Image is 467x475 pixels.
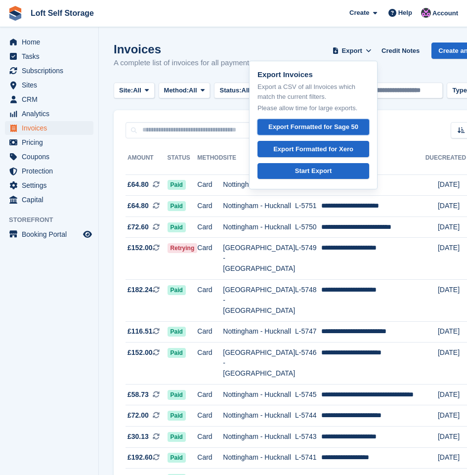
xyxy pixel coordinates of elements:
[242,86,250,95] span: All
[5,64,93,78] a: menu
[22,227,81,241] span: Booking Portal
[223,405,295,427] td: Nottingham - Hucknall
[22,178,81,192] span: Settings
[5,107,93,121] a: menu
[349,8,369,18] span: Create
[133,86,141,95] span: All
[114,43,253,56] h1: Invoices
[22,135,81,149] span: Pricing
[197,427,223,448] td: Card
[8,6,23,21] img: stora-icon-8386f47178a22dfd0bd8f6a31ec36ba5ce8667c1dd55bd0f319d3a0aa187defe.svg
[127,179,149,190] span: £64.80
[22,64,81,78] span: Subscriptions
[168,150,198,175] th: Status
[5,164,93,178] a: menu
[438,216,466,238] td: [DATE]
[257,163,369,179] a: Start Export
[257,82,369,101] p: Export a CSV of all Invoices which match the current filters.
[168,453,186,463] span: Paid
[295,216,321,238] td: L-5750
[82,228,93,240] a: Preview store
[438,196,466,217] td: [DATE]
[127,326,153,337] span: £116.51
[223,447,295,469] td: Nottingham - Hucknall
[5,193,93,207] a: menu
[223,150,295,175] th: Site
[378,43,424,59] a: Credit Notes
[257,141,369,157] a: Export Formatted for Xero
[127,222,149,232] span: £72.60
[127,243,153,253] span: £152.00
[22,164,81,178] span: Protection
[168,180,186,190] span: Paid
[438,174,466,196] td: [DATE]
[5,121,93,135] a: menu
[5,227,93,241] a: menu
[168,348,186,358] span: Paid
[127,347,153,358] span: £152.00
[295,238,321,280] td: L-5749
[330,43,374,59] button: Export
[295,280,321,322] td: L-5748
[223,384,295,405] td: Nottingham - Hucknall
[22,35,81,49] span: Home
[5,178,93,192] a: menu
[22,121,81,135] span: Invoices
[159,83,211,99] button: Method: All
[219,86,241,95] span: Status:
[127,410,149,421] span: £72.00
[197,196,223,217] td: Card
[5,78,93,92] a: menu
[438,384,466,405] td: [DATE]
[438,447,466,469] td: [DATE]
[5,92,93,106] a: menu
[5,49,93,63] a: menu
[223,343,295,385] td: [GEOGRAPHIC_DATA] - [GEOGRAPHIC_DATA]
[168,432,186,442] span: Paid
[168,285,186,295] span: Paid
[257,69,369,81] p: Export Invoices
[168,411,186,421] span: Paid
[223,280,295,322] td: [GEOGRAPHIC_DATA] - [GEOGRAPHIC_DATA]
[197,405,223,427] td: Card
[257,119,369,135] a: Export Formatted for Sage 50
[197,150,223,175] th: Method
[5,135,93,149] a: menu
[197,321,223,343] td: Card
[438,405,466,427] td: [DATE]
[295,447,321,469] td: L-5741
[295,196,321,217] td: L-5751
[22,92,81,106] span: CRM
[438,280,466,322] td: [DATE]
[197,280,223,322] td: Card
[295,405,321,427] td: L-5744
[22,150,81,164] span: Coupons
[5,150,93,164] a: menu
[398,8,412,18] span: Help
[168,243,198,253] span: Retrying
[438,427,466,448] td: [DATE]
[168,390,186,400] span: Paid
[114,83,155,99] button: Site: All
[223,427,295,448] td: Nottingham - Hucknall
[425,150,438,175] th: Due
[223,238,295,280] td: [GEOGRAPHIC_DATA] - [GEOGRAPHIC_DATA]
[168,327,186,337] span: Paid
[223,196,295,217] td: Nottingham - Hucknall
[438,321,466,343] td: [DATE]
[421,8,431,18] img: Amy Wright
[127,285,153,295] span: £182.24
[127,201,149,211] span: £64.80
[432,8,458,18] span: Account
[127,452,153,463] span: £192.60
[257,103,369,113] p: Please allow time for large exports.
[127,432,149,442] span: £30.13
[189,86,197,95] span: All
[197,447,223,469] td: Card
[295,166,332,176] div: Start Export
[197,174,223,196] td: Card
[197,384,223,405] td: Card
[114,57,253,69] p: A complete list of invoices for all payments
[295,384,321,405] td: L-5745
[223,174,295,196] td: Nottingham - Hucknall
